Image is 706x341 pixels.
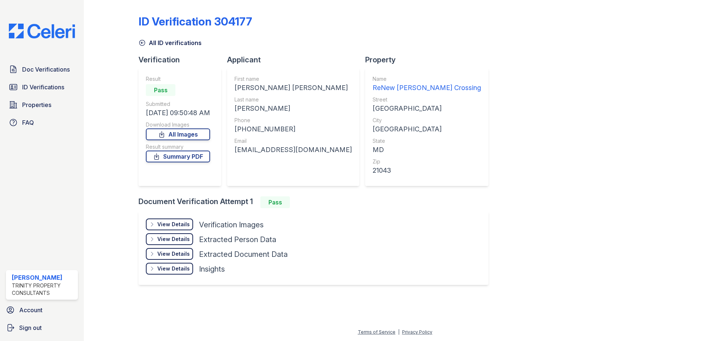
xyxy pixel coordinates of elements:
div: Result [146,75,210,83]
div: Pass [260,196,290,208]
div: Zip [373,158,481,165]
div: ID Verification 304177 [138,15,252,28]
div: State [373,137,481,145]
span: ID Verifications [22,83,64,92]
a: Summary PDF [146,151,210,162]
div: 21043 [373,165,481,176]
div: First name [234,75,352,83]
div: Email [234,137,352,145]
div: | [398,329,400,335]
div: Document Verification Attempt 1 [138,196,494,208]
div: Verification [138,55,227,65]
a: Privacy Policy [402,329,432,335]
a: All ID verifications [138,38,202,47]
div: [EMAIL_ADDRESS][DOMAIN_NAME] [234,145,352,155]
div: Name [373,75,481,83]
a: Account [3,303,81,317]
div: [PERSON_NAME] [12,273,75,282]
div: Submitted [146,100,210,108]
div: [GEOGRAPHIC_DATA] [373,103,481,114]
a: Sign out [3,320,81,335]
span: Doc Verifications [22,65,70,74]
div: Download Images [146,121,210,128]
div: [DATE] 09:50:48 AM [146,108,210,118]
span: Properties [22,100,51,109]
a: Doc Verifications [6,62,78,77]
div: Phone [234,117,352,124]
div: [PERSON_NAME] [PERSON_NAME] [234,83,352,93]
a: Name ReNew [PERSON_NAME] Crossing [373,75,481,93]
div: [PERSON_NAME] [234,103,352,114]
a: Properties [6,97,78,112]
div: [GEOGRAPHIC_DATA] [373,124,481,134]
div: View Details [157,221,190,228]
a: All Images [146,128,210,140]
a: FAQ [6,115,78,130]
div: Last name [234,96,352,103]
div: Insights [199,264,225,274]
div: View Details [157,265,190,272]
div: Applicant [227,55,365,65]
div: Result summary [146,143,210,151]
div: Street [373,96,481,103]
div: City [373,117,481,124]
a: ID Verifications [6,80,78,94]
a: Terms of Service [358,329,395,335]
div: Trinity Property Consultants [12,282,75,297]
div: MD [373,145,481,155]
div: ReNew [PERSON_NAME] Crossing [373,83,481,93]
div: Pass [146,84,175,96]
div: Extracted Document Data [199,249,288,259]
span: Account [19,306,42,314]
div: Property [365,55,494,65]
span: FAQ [22,118,34,127]
div: View Details [157,250,190,258]
div: View Details [157,235,190,243]
div: Extracted Person Data [199,234,276,245]
span: Sign out [19,323,42,332]
div: Verification Images [199,220,264,230]
div: [PHONE_NUMBER] [234,124,352,134]
img: CE_Logo_Blue-a8612792a0a2168367f1c8372b55b34899dd931a85d93a1a3d3e32e68fde9ad4.png [3,24,81,38]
